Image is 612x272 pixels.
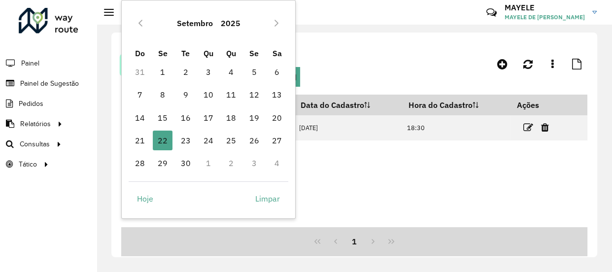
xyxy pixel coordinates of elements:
span: 30 [176,153,196,173]
td: [DATE] [294,115,402,140]
span: 3 [199,62,218,82]
td: 17 [197,106,220,129]
td: 12 [243,83,266,106]
td: 2 [174,61,197,83]
span: 11 [221,85,241,104]
button: Previous Month [133,15,148,31]
span: 15 [153,108,172,128]
td: 3 [197,61,220,83]
td: 4 [266,152,288,174]
span: Limpar [255,193,280,204]
td: 1 [151,61,174,83]
span: 4 [221,62,241,82]
td: 13 [266,83,288,106]
td: 19 [243,106,266,129]
span: 8 [153,85,172,104]
span: 21 [130,131,150,150]
span: Relatórios [20,119,51,129]
span: 1 [153,62,172,82]
span: 12 [244,85,264,104]
a: Excluir [541,121,548,134]
td: 27 [266,129,288,152]
button: Choose Month [172,11,216,35]
td: 31 [129,61,151,83]
h3: MAYELE [505,3,585,12]
td: 7 [129,83,151,106]
td: 18 [220,106,242,129]
span: 29 [153,153,172,173]
span: Te [181,48,190,58]
td: 1 [197,152,220,174]
span: Qu [226,48,236,58]
span: 28 [130,153,150,173]
span: 2 [176,62,196,82]
span: Do [135,48,145,58]
td: 20 [266,106,288,129]
span: 17 [199,108,218,128]
span: Painel [21,58,39,68]
span: Se [158,48,168,58]
td: 23 [174,129,197,152]
td: 8 [151,83,174,106]
span: 13 [267,85,287,104]
th: Hora do Cadastro [402,95,510,115]
td: 2 [220,152,242,174]
span: Painel de Sugestão [20,78,79,89]
span: Tático [19,159,37,170]
td: 24 [197,129,220,152]
td: 11 [220,83,242,106]
td: 16 [174,106,197,129]
span: 23 [176,131,196,150]
span: 10 [199,85,218,104]
span: Hoje [137,193,153,204]
td: 28 [129,152,151,174]
button: Limpar [247,189,288,208]
span: Pedidos [19,99,43,109]
td: 14 [129,106,151,129]
span: 26 [244,131,264,150]
h2: Painel de Sugestão [114,7,203,18]
span: Sa [272,48,282,58]
button: 1 [345,232,364,251]
span: 20 [267,108,287,128]
span: 9 [176,85,196,104]
span: 16 [176,108,196,128]
td: 10 [197,83,220,106]
span: 18 [221,108,241,128]
button: Choose Year [216,11,244,35]
span: 5 [244,62,264,82]
span: 6 [267,62,287,82]
span: Se [249,48,259,58]
td: 29 [151,152,174,174]
span: 25 [221,131,241,150]
span: 19 [244,108,264,128]
span: Qu [204,48,213,58]
td: 15 [151,106,174,129]
span: 14 [130,108,150,128]
td: 5 [243,61,266,83]
td: 25 [220,129,242,152]
span: MAYELE DE [PERSON_NAME] [505,13,585,22]
span: 7 [130,85,150,104]
th: Ações [510,95,569,115]
th: Data do Cadastro [294,95,402,115]
td: 6 [266,61,288,83]
span: Consultas [20,139,50,149]
span: 27 [267,131,287,150]
td: 3 [243,152,266,174]
td: 22 [151,129,174,152]
button: Hoje [129,189,162,208]
td: 18:30 [402,115,510,140]
td: 4 [220,61,242,83]
span: 24 [199,131,218,150]
td: 21 [129,129,151,152]
td: 26 [243,129,266,152]
a: Editar [523,121,533,134]
a: Contato Rápido [481,2,502,23]
span: 22 [153,131,172,150]
td: 30 [174,152,197,174]
td: 9 [174,83,197,106]
button: Next Month [269,15,284,31]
